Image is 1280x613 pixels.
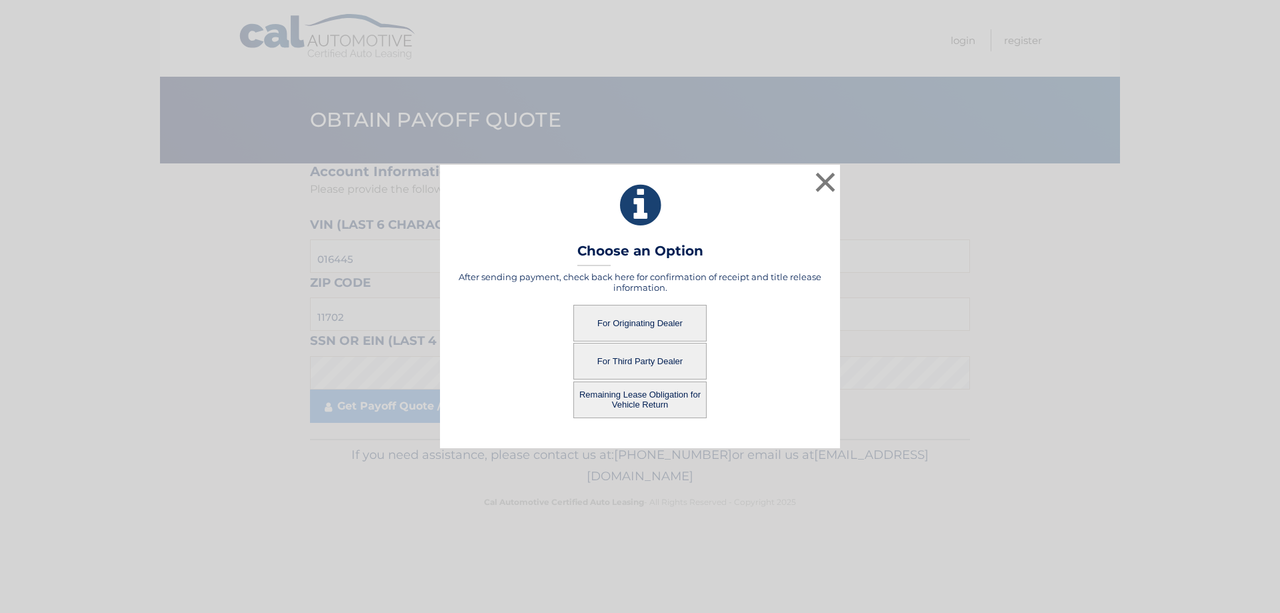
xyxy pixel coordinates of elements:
button: Remaining Lease Obligation for Vehicle Return [573,382,707,418]
button: × [812,169,839,195]
h3: Choose an Option [577,243,703,266]
button: For Originating Dealer [573,305,707,342]
button: For Third Party Dealer [573,343,707,380]
h5: After sending payment, check back here for confirmation of receipt and title release information. [457,271,823,293]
